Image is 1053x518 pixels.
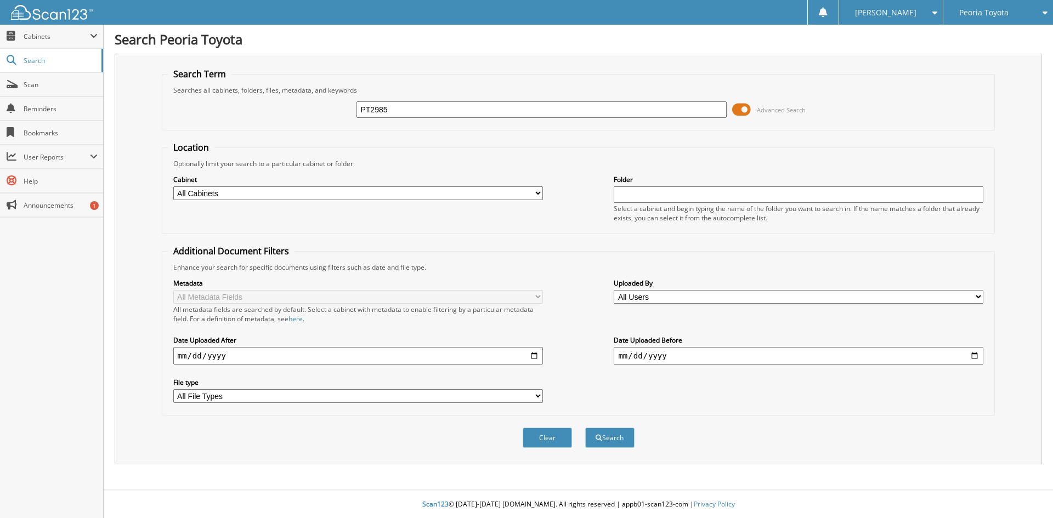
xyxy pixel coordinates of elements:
[24,128,98,138] span: Bookmarks
[173,347,543,365] input: start
[173,278,543,288] label: Metadata
[422,499,449,509] span: Scan123
[168,86,989,95] div: Searches all cabinets, folders, files, metadata, and keywords
[168,159,989,168] div: Optionally limit your search to a particular cabinet or folder
[24,56,96,65] span: Search
[90,201,99,210] div: 1
[24,104,98,113] span: Reminders
[694,499,735,509] a: Privacy Policy
[104,491,1053,518] div: © [DATE]-[DATE] [DOMAIN_NAME]. All rights reserved | appb01-scan123-com |
[24,177,98,186] span: Help
[173,335,543,345] label: Date Uploaded After
[855,9,916,16] span: [PERSON_NAME]
[168,263,989,272] div: Enhance your search for specific documents using filters such as date and file type.
[168,141,214,153] legend: Location
[614,347,983,365] input: end
[614,175,983,184] label: Folder
[959,9,1009,16] span: Peoria Toyota
[288,314,303,323] a: here
[173,305,543,323] div: All metadata fields are searched by default. Select a cabinet with metadata to enable filtering b...
[757,106,806,114] span: Advanced Search
[614,204,983,223] div: Select a cabinet and begin typing the name of the folder you want to search in. If the name match...
[614,335,983,345] label: Date Uploaded Before
[173,175,543,184] label: Cabinet
[115,30,1042,48] h1: Search Peoria Toyota
[24,32,90,41] span: Cabinets
[24,201,98,210] span: Announcements
[24,152,90,162] span: User Reports
[614,278,983,288] label: Uploaded By
[168,245,295,257] legend: Additional Document Filters
[24,80,98,89] span: Scan
[585,428,635,448] button: Search
[523,428,572,448] button: Clear
[11,5,93,20] img: scan123-logo-white.svg
[168,68,231,80] legend: Search Term
[173,378,543,387] label: File type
